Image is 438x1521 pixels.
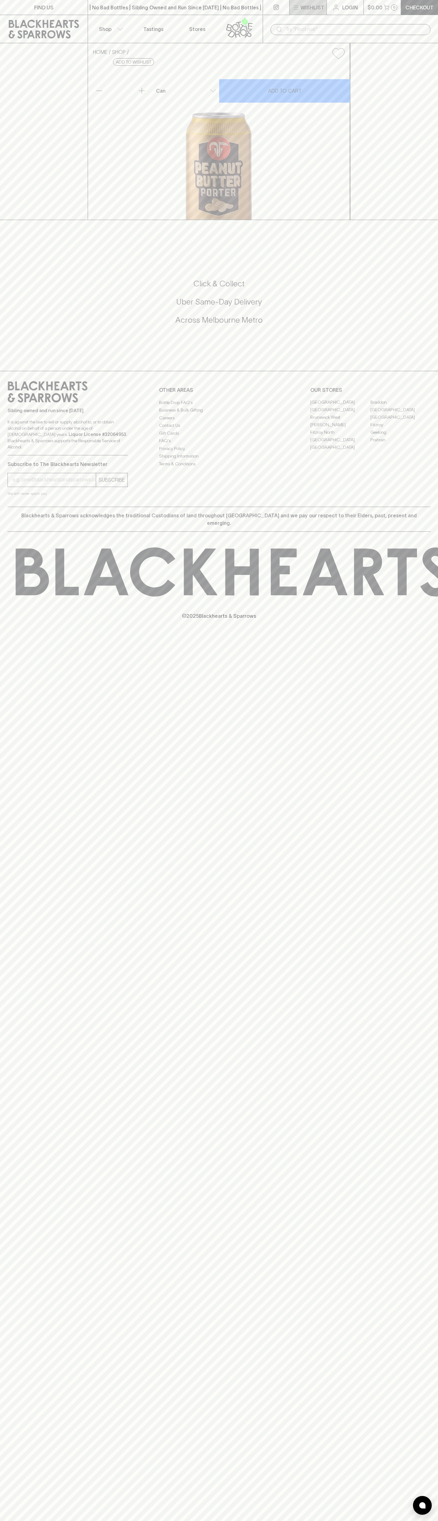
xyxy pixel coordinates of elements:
[34,4,54,11] p: FIND US
[310,421,370,429] a: [PERSON_NAME]
[69,432,126,437] strong: Liquor License #32064953
[310,429,370,436] a: Fitzroy North
[159,407,279,414] a: Business & Bulk Gifting
[370,429,430,436] a: Geelong
[112,49,126,55] a: SHOP
[8,315,430,325] h5: Across Melbourne Metro
[8,407,128,414] p: Sibling owned and run since [DATE]
[93,49,107,55] a: HOME
[131,15,175,43] a: Tastings
[8,490,128,497] p: We will never spam you
[159,399,279,406] a: Bottle Drop FAQ's
[8,419,128,450] p: It is against the law to sell or supply alcohol to, or to obtain alcohol on behalf of a person un...
[370,436,430,444] a: Prahran
[310,414,370,421] a: Brunswick West
[159,460,279,468] a: Terms & Conditions
[159,445,279,452] a: Privacy Policy
[370,399,430,406] a: Braddon
[370,421,430,429] a: Fitzroy
[143,25,163,33] p: Tastings
[88,64,350,220] img: 70938.png
[13,475,96,485] input: e.g. jane@blackheartsandsparrows.com.au
[219,79,350,103] button: ADD TO CART
[368,4,383,11] p: $0.00
[99,25,111,33] p: Shop
[113,58,154,66] button: Add to wishlist
[310,386,430,394] p: OUR STORES
[8,297,430,307] h5: Uber Same-Day Delivery
[153,84,219,97] div: Can
[310,406,370,414] a: [GEOGRAPHIC_DATA]
[175,15,219,43] a: Stores
[286,24,425,34] input: Try "Pinot noir"
[8,460,128,468] p: Subscribe to The Blackhearts Newsletter
[12,512,426,527] p: Blackhearts & Sparrows acknowledges the traditional Custodians of land throughout [GEOGRAPHIC_DAT...
[159,453,279,460] a: Shipping Information
[159,422,279,429] a: Contact Us
[96,473,127,487] button: SUBSCRIBE
[370,414,430,421] a: [GEOGRAPHIC_DATA]
[156,87,166,95] p: Can
[99,476,125,484] p: SUBSCRIBE
[8,279,430,289] h5: Click & Collect
[268,87,301,95] p: ADD TO CART
[159,386,279,394] p: OTHER AREAS
[189,25,205,33] p: Stores
[405,4,434,11] p: Checkout
[330,46,347,62] button: Add to wishlist
[310,399,370,406] a: [GEOGRAPHIC_DATA]
[370,406,430,414] a: [GEOGRAPHIC_DATA]
[393,6,395,9] p: 0
[310,444,370,451] a: [GEOGRAPHIC_DATA]
[342,4,358,11] p: Login
[159,437,279,445] a: FAQ's
[310,436,370,444] a: [GEOGRAPHIC_DATA]
[8,253,430,358] div: Call to action block
[159,429,279,437] a: Gift Cards
[301,4,324,11] p: Wishlist
[159,414,279,422] a: Careers
[88,15,132,43] button: Shop
[419,1502,425,1508] img: bubble-icon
